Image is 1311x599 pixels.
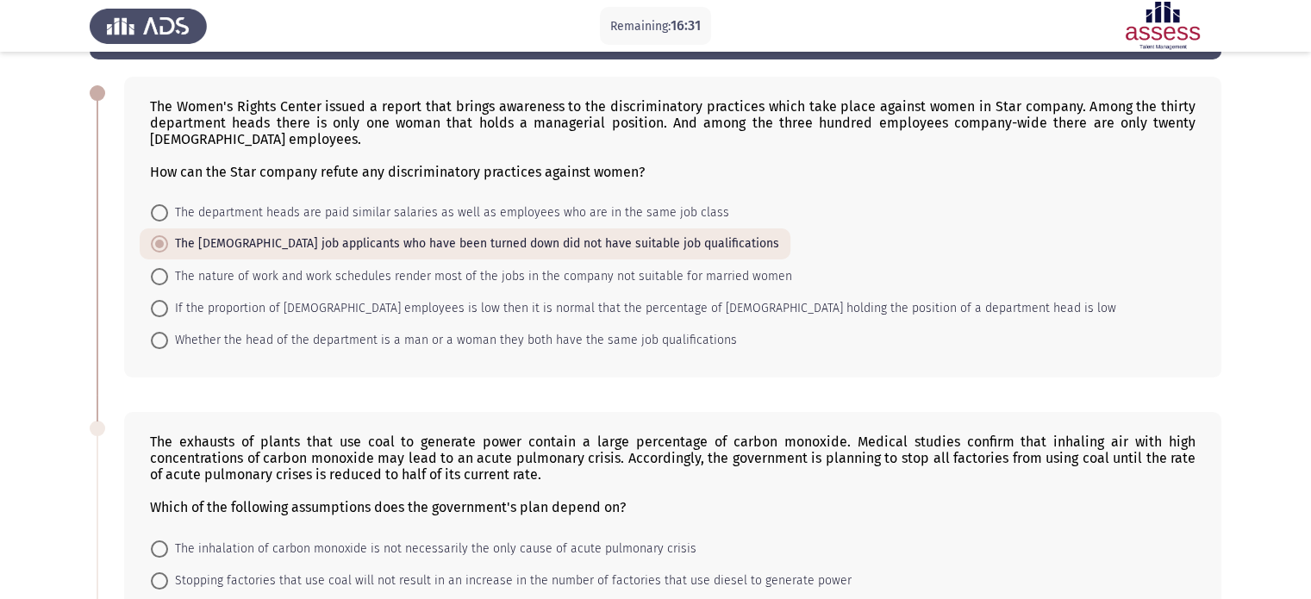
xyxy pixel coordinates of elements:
span: Whether the head of the department is a man or a woman they both have the same job qualifications [168,330,737,351]
span: The nature of work and work schedules render most of the jobs in the company not suitable for mar... [168,266,792,287]
div: Which of the following assumptions does the government's plan depend on? [150,499,1196,515]
span: If the proportion of [DEMOGRAPHIC_DATA] employees is low then it is normal that the percentage of... [168,298,1116,319]
div: How can the Star company refute any discriminatory practices against women? [150,164,1196,180]
span: Stopping factories that use coal will not result in an increase in the number of factories that u... [168,571,852,591]
img: Assess Talent Management logo [90,2,207,50]
p: Remaining: [610,16,701,37]
span: The department heads are paid similar salaries as well as employees who are in the same job class [168,203,729,223]
div: The Women's Rights Center issued a report that brings awareness to the discriminatory practices w... [150,98,1196,180]
span: The inhalation of carbon monoxide is not necessarily the only cause of acute pulmonary crisis [168,539,696,559]
span: The [DEMOGRAPHIC_DATA] job applicants who have been turned down did not have suitable job qualifi... [168,234,779,254]
span: 16:31 [671,17,701,34]
div: The exhausts of plants that use coal to generate power contain a large percentage of carbon monox... [150,434,1196,515]
img: Assessment logo of ASSESS Focus Assessment - Critical Thinking (EN/AR) (Advanced - IB) [1104,2,1221,50]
